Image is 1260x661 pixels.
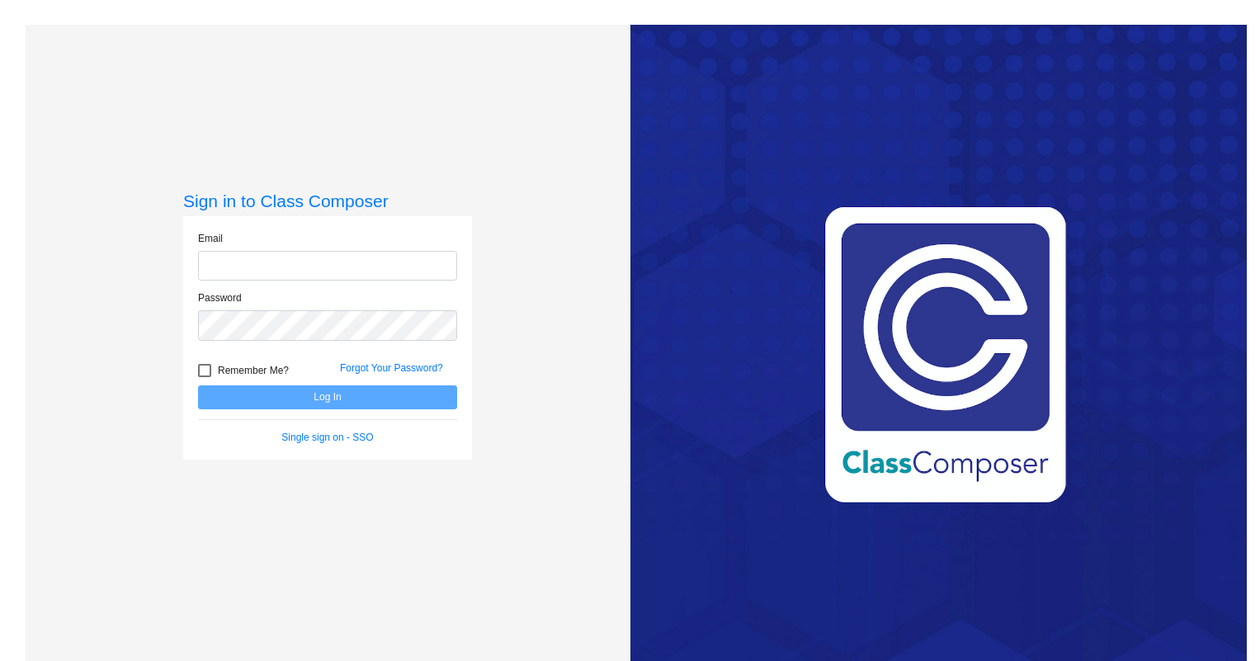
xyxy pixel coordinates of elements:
button: Log In [198,385,457,409]
a: Forgot Your Password? [340,362,443,374]
h3: Sign in to Class Composer [183,191,472,211]
span: Remember Me? [218,361,289,380]
label: Password [198,290,242,305]
label: Email [198,231,223,246]
a: Single sign on - SSO [281,432,373,443]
